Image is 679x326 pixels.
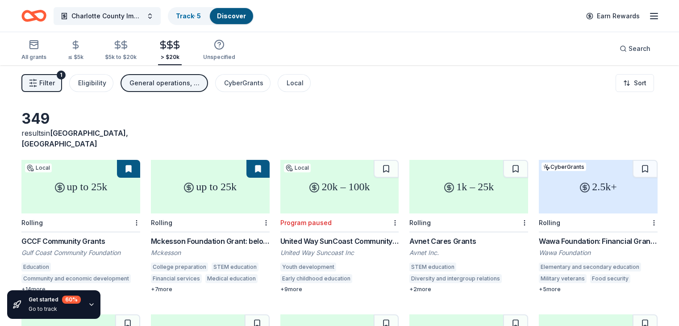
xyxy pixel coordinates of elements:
[409,248,528,257] div: Avnet Inc.
[616,74,654,92] button: Sort
[539,236,658,247] div: Wawa Foundation: Financial Grants (Grants over $2,500)
[612,40,658,58] button: Search
[151,263,208,272] div: College preparation
[57,71,66,79] div: 1
[21,54,46,61] div: All grants
[151,160,270,213] div: up to 25k
[62,296,81,304] div: 60 %
[539,274,587,283] div: Military veterans
[21,5,46,26] a: Home
[629,43,650,54] span: Search
[280,248,399,257] div: United Way Suncoast Inc
[409,160,528,213] div: 1k – 25k
[539,248,658,257] div: Wawa Foundation
[217,12,246,20] a: Discover
[224,78,263,88] div: CyberGrants
[287,78,304,88] div: Local
[21,236,140,247] div: GCCF Community Grants
[539,160,658,293] a: 2.5k+CyberGrantsRollingWawa Foundation: Financial Grants (Grants over $2,500)Wawa FoundationEleme...
[409,236,528,247] div: Avnet Cares Grants
[203,36,235,65] button: Unspecified
[215,74,271,92] button: CyberGrants
[39,78,55,88] span: Filter
[280,236,399,247] div: United Way SunCoast Community Investments
[539,160,658,213] div: 2.5k+
[68,54,83,61] div: ≤ $5k
[280,160,399,213] div: 20k – 100k
[54,7,161,25] button: Charlotte County Imagination Library Program
[280,274,352,283] div: Early childhood education
[21,110,140,128] div: 349
[151,160,270,293] a: up to 25kRollingMckesson Foundation Grant: below $25,000MckessonCollege preparationSTEM education...
[151,236,270,247] div: Mckesson Foundation Grant: below $25,000
[280,219,332,226] div: Program paused
[280,286,399,293] div: + 9 more
[21,248,140,257] div: Gulf Coast Community Foundation
[21,36,46,65] button: All grants
[409,263,456,272] div: STEM education
[203,54,235,61] div: Unspecified
[409,286,528,293] div: + 2 more
[129,78,201,88] div: General operations, Projects & programming, Education, Training and capacity building
[29,296,81,304] div: Get started
[21,129,128,148] span: in
[409,274,502,283] div: Diversity and intergroup relations
[21,263,51,272] div: Education
[590,274,630,283] div: Food security
[29,305,81,313] div: Go to track
[71,11,143,21] span: Charlotte County Imagination Library Program
[539,286,658,293] div: + 5 more
[280,160,399,293] a: 20k – 100kLocalProgram pausedUnited Way SunCoast Community InvestmentsUnited Way Suncoast IncYout...
[409,219,431,226] div: Rolling
[121,74,208,92] button: General operations, Projects & programming, Education, Training and capacity building
[278,74,311,92] button: Local
[205,274,258,283] div: Medical education
[158,36,182,65] button: > $20k
[21,219,43,226] div: Rolling
[21,160,140,213] div: up to 25k
[68,36,83,65] button: ≤ $5k
[284,163,311,172] div: Local
[151,274,202,283] div: Financial services
[69,74,113,92] button: Eligibility
[21,74,62,92] button: Filter1
[212,263,258,272] div: STEM education
[581,8,645,24] a: Earn Rewards
[21,128,140,149] div: results
[105,36,137,65] button: $5k to $20k
[21,129,128,148] span: [GEOGRAPHIC_DATA], [GEOGRAPHIC_DATA]
[280,263,336,272] div: Youth development
[21,160,140,293] a: up to 25kLocalRollingGCCF Community GrantsGulf Coast Community FoundationEducationCommunity and e...
[539,263,641,272] div: Elementary and secondary education
[542,163,586,171] div: CyberGrants
[158,54,182,61] div: > $20k
[21,274,131,283] div: Community and economic development
[25,163,52,172] div: Local
[409,160,528,293] a: 1k – 25kRollingAvnet Cares GrantsAvnet Inc.STEM educationDiversity and intergroup relations+2more
[539,219,560,226] div: Rolling
[176,12,201,20] a: Track· 5
[151,219,172,226] div: Rolling
[105,54,137,61] div: $5k to $20k
[634,78,646,88] span: Sort
[151,286,270,293] div: + 7 more
[151,248,270,257] div: Mckesson
[168,7,254,25] button: Track· 5Discover
[78,78,106,88] div: Eligibility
